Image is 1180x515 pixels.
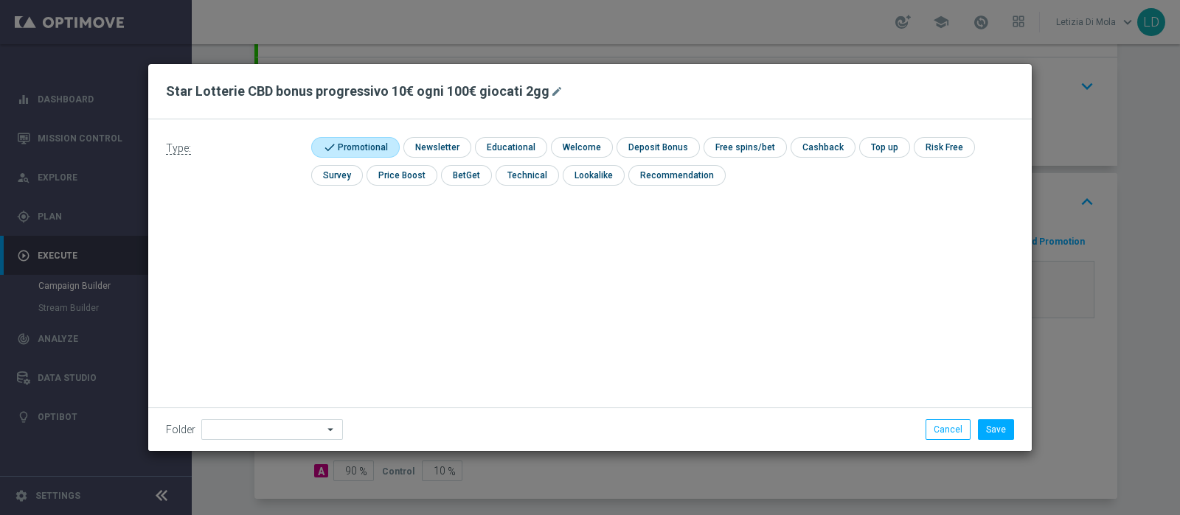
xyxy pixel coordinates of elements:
[324,420,339,439] i: arrow_drop_down
[926,419,971,440] button: Cancel
[166,83,549,100] h2: Star Lotterie CBD bonus progressivo 10€ ogni 100€ giocati 2gg
[978,419,1014,440] button: Save
[549,83,568,100] button: mode_edit
[551,85,563,97] i: mode_edit
[166,424,195,436] label: Folder
[166,142,191,155] span: Type:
